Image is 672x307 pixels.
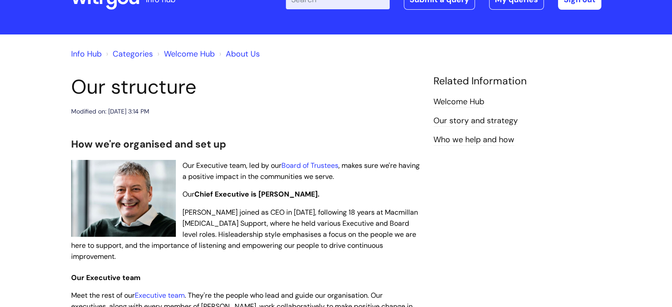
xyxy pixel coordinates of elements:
li: About Us [217,47,260,61]
a: Info Hub [71,49,102,59]
span: Our [182,190,319,199]
a: About Us [226,49,260,59]
a: Categories [113,49,153,59]
h1: Our structure [71,75,420,99]
a: Who we help and how [433,134,514,146]
li: Solution home [104,47,153,61]
a: Board of Trustees [281,161,338,170]
span: Our Executive team [71,273,140,282]
a: Welcome Hub [433,96,484,108]
span: leadership style emphasises a focus on the people we are here to support, and the importance of l... [71,230,416,261]
a: Our story and strategy [433,115,518,127]
div: Modified on: [DATE] 3:14 PM [71,106,149,117]
a: Executive team [135,291,185,300]
span: Our Executive team, led by our , makes sure we're having a positive impact in the communities we ... [182,161,420,181]
strong: Chief Executive is [PERSON_NAME]. [194,190,319,199]
h4: Related Information [433,75,601,87]
img: WithYou Chief Executive Simon Phillips pictured looking at the camera and smiling [71,160,176,237]
li: Welcome Hub [155,47,215,61]
span: How we're organised and set up [71,138,226,151]
span: [PERSON_NAME] joined as CEO in [DATE], following 18 years at Macmillan [MEDICAL_DATA] Support, wh... [182,208,418,239]
a: Welcome Hub [164,49,215,59]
